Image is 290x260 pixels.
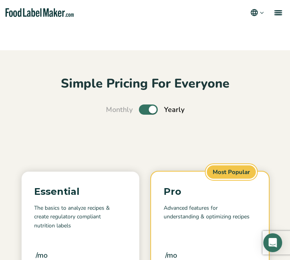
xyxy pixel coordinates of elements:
[106,104,133,115] span: Monthly
[263,233,282,252] div: Open Intercom Messenger
[139,104,158,115] label: Toggle
[206,164,257,180] span: Most Popular
[34,204,127,230] p: The basics to analyze recipes & create regulatory compliant nutrition labels
[164,184,256,199] p: Pro
[164,104,184,115] span: Yearly
[13,75,277,92] h2: Simple Pricing For Everyone
[34,184,127,199] p: Essential
[164,204,256,230] p: Advanced features for understanding & optimizing recipes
